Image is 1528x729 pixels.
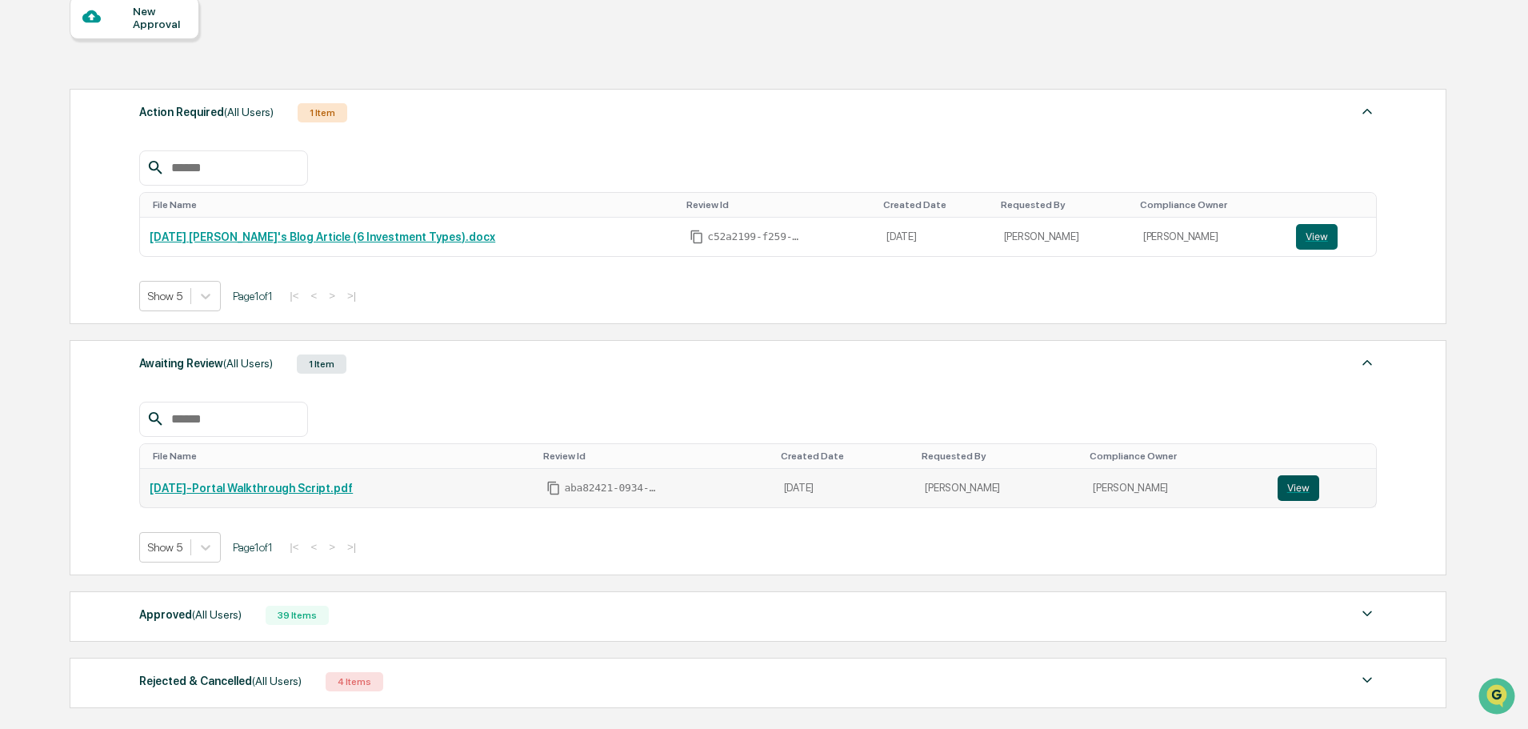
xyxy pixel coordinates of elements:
[285,540,303,554] button: |<
[1296,224,1338,250] button: View
[153,199,674,210] div: Toggle SortBy
[1477,676,1520,719] iframe: Open customer support
[32,232,101,248] span: Data Lookup
[1296,224,1367,250] a: View
[883,199,988,210] div: Toggle SortBy
[1358,671,1377,690] img: caret
[153,451,530,462] div: Toggle SortBy
[159,271,194,283] span: Pylon
[1001,199,1127,210] div: Toggle SortBy
[1281,451,1370,462] div: Toggle SortBy
[54,122,262,138] div: Start new chat
[139,353,273,374] div: Awaiting Review
[116,203,129,216] div: 🗄️
[564,482,660,495] span: aba82421-0934-45af-8fdb-41a74b207f5f
[297,354,346,374] div: 1 Item
[781,451,910,462] div: Toggle SortBy
[306,540,322,554] button: <
[285,289,303,302] button: |<
[42,73,264,90] input: Clear
[139,102,274,122] div: Action Required
[306,289,322,302] button: <
[877,218,994,256] td: [DATE]
[272,127,291,146] button: Start new chat
[1278,475,1367,501] a: View
[113,270,194,283] a: Powered byPylon
[252,675,302,687] span: (All Users)
[32,202,103,218] span: Preclearance
[324,540,340,554] button: >
[326,672,383,691] div: 4 Items
[132,202,198,218] span: Attestations
[543,451,767,462] div: Toggle SortBy
[16,122,45,151] img: 1746055101610-c473b297-6a78-478c-a979-82029cc54cd1
[546,481,561,495] span: Copy Id
[223,357,273,370] span: (All Users)
[324,289,340,302] button: >
[686,199,870,210] div: Toggle SortBy
[54,138,202,151] div: We're available if you need us!
[16,34,291,59] p: How can we help?
[298,103,347,122] div: 1 Item
[266,606,329,625] div: 39 Items
[690,230,704,244] span: Copy Id
[150,230,495,243] a: [DATE] [PERSON_NAME]'s Blog Article (6 Investment Types).docx
[16,203,29,216] div: 🖐️
[150,482,353,495] a: [DATE]-Portal Walkthrough Script.pdf
[233,541,273,554] span: Page 1 of 1
[1299,199,1370,210] div: Toggle SortBy
[1358,604,1377,623] img: caret
[994,218,1134,256] td: [PERSON_NAME]
[707,230,803,243] span: c52a2199-f259-4024-90af-cc7cf416cdc1
[1134,218,1286,256] td: [PERSON_NAME]
[1358,353,1377,372] img: caret
[10,195,110,224] a: 🖐️Preclearance
[915,469,1083,507] td: [PERSON_NAME]
[1083,469,1267,507] td: [PERSON_NAME]
[133,5,186,30] div: New Approval
[139,604,242,625] div: Approved
[342,289,361,302] button: >|
[1358,102,1377,121] img: caret
[1090,451,1261,462] div: Toggle SortBy
[192,608,242,621] span: (All Users)
[233,290,273,302] span: Page 1 of 1
[139,671,302,691] div: Rejected & Cancelled
[1278,475,1319,501] button: View
[10,226,107,254] a: 🔎Data Lookup
[342,540,361,554] button: >|
[1140,199,1280,210] div: Toggle SortBy
[922,451,1077,462] div: Toggle SortBy
[774,469,916,507] td: [DATE]
[110,195,205,224] a: 🗄️Attestations
[16,234,29,246] div: 🔎
[224,106,274,118] span: (All Users)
